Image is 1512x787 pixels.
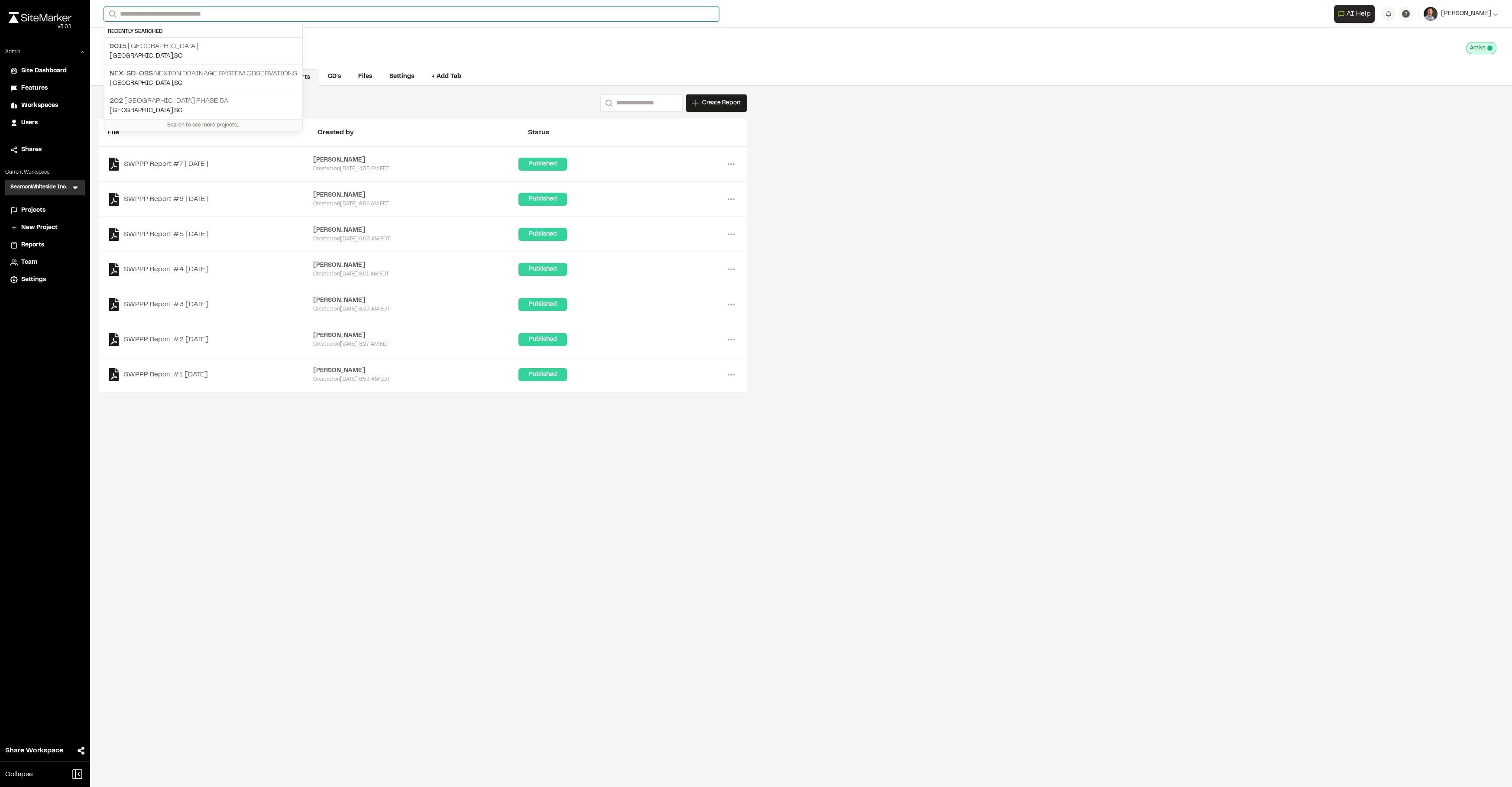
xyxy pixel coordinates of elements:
[104,7,120,21] button: Search
[518,263,567,276] div: Published
[110,68,297,79] p: Nexton Drainage System Observations
[313,296,519,305] div: [PERSON_NAME]
[21,206,45,215] span: Projects
[21,101,58,110] span: Workspaces
[10,240,80,250] a: Reports
[5,48,20,56] p: Admin
[518,158,567,171] div: Published
[313,331,519,340] div: [PERSON_NAME]
[1424,7,1438,21] img: User
[21,258,37,267] span: Team
[5,769,33,780] span: Collapse
[10,183,67,192] h3: SeamonWhiteside Inc.
[110,79,297,88] p: [GEOGRAPHIC_DATA] , SC
[10,258,80,267] a: Team
[313,305,519,313] div: Created on [DATE] 8:33 AM EDT
[107,368,313,381] a: SWPPP Report #1 [DATE]
[1441,9,1491,19] span: [PERSON_NAME]
[1334,5,1378,23] div: Open AI Assistant
[21,66,67,76] span: Site Dashboard
[104,92,302,119] a: 202 [GEOGRAPHIC_DATA] Phase 5A[GEOGRAPHIC_DATA],SC
[528,127,738,138] div: Status
[107,228,313,241] a: SWPPP Report #5 [DATE]
[9,23,71,31] div: Oh geez...please don't...
[107,193,313,206] a: SWPPP Report #6 [DATE]
[10,206,80,215] a: Projects
[110,41,297,52] p: [GEOGRAPHIC_DATA]
[600,94,616,112] button: Search
[21,240,44,250] span: Reports
[21,145,42,155] span: Shares
[313,270,519,278] div: Created on [DATE] 8:01 AM EDT
[313,226,519,235] div: [PERSON_NAME]
[518,228,567,241] div: Published
[381,68,423,85] a: Settings
[5,745,63,756] span: Share Workspace
[1347,9,1371,19] span: AI Help
[110,106,297,116] p: [GEOGRAPHIC_DATA] , SC
[313,340,519,348] div: Created on [DATE] 8:27 AM EDT
[10,275,80,285] a: Settings
[107,158,313,171] a: SWPPP Report #7 [DATE]
[110,98,123,104] span: 202
[317,127,528,138] div: Created by
[9,12,71,23] img: rebrand.png
[110,43,126,49] span: 9015
[110,52,297,61] p: [GEOGRAPHIC_DATA] , SC
[21,118,38,128] span: Users
[313,155,519,165] div: [PERSON_NAME]
[319,68,350,85] a: CD's
[1466,42,1496,54] div: This project is active and counting against your active project count.
[21,275,46,285] span: Settings
[104,119,302,131] div: Search to see more projects...
[518,298,567,311] div: Published
[313,200,519,208] div: Created on [DATE] 8:56 AM EDT
[518,333,567,346] div: Published
[518,193,567,206] div: Published
[350,68,381,85] a: Files
[110,71,153,77] span: Nex-SD-Obs
[1424,7,1498,21] button: [PERSON_NAME]
[313,191,519,200] div: [PERSON_NAME]
[104,38,302,65] a: 9015 [GEOGRAPHIC_DATA][GEOGRAPHIC_DATA],SC
[702,98,741,108] span: Create Report
[10,101,80,110] a: Workspaces
[110,96,297,106] p: [GEOGRAPHIC_DATA] Phase 5A
[21,223,58,233] span: New Project
[107,127,317,138] div: File
[107,263,313,276] a: SWPPP Report #4 [DATE]
[313,261,519,270] div: [PERSON_NAME]
[518,368,567,381] div: Published
[5,168,85,176] p: Current Workspace
[1487,45,1493,51] span: This project is active and counting against your active project count.
[104,26,302,38] div: Recently Searched
[313,235,519,243] div: Created on [DATE] 9:03 AM EDT
[10,118,80,128] a: Users
[21,84,48,93] span: Features
[107,298,313,311] a: SWPPP Report #3 [DATE]
[10,66,80,76] a: Site Dashboard
[1334,5,1375,23] button: Open AI Assistant
[10,223,80,233] a: New Project
[313,165,519,173] div: Created on [DATE] 4:35 PM EDT
[107,333,313,346] a: SWPPP Report #2 [DATE]
[104,65,302,92] a: Nex-SD-Obs Nexton Drainage System Observations[GEOGRAPHIC_DATA],SC
[423,68,470,85] a: + Add Tab
[10,84,80,93] a: Features
[1470,44,1486,52] span: Active
[313,366,519,376] div: [PERSON_NAME]
[10,145,80,155] a: Shares
[313,376,519,383] div: Created on [DATE] 8:53 AM EDT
